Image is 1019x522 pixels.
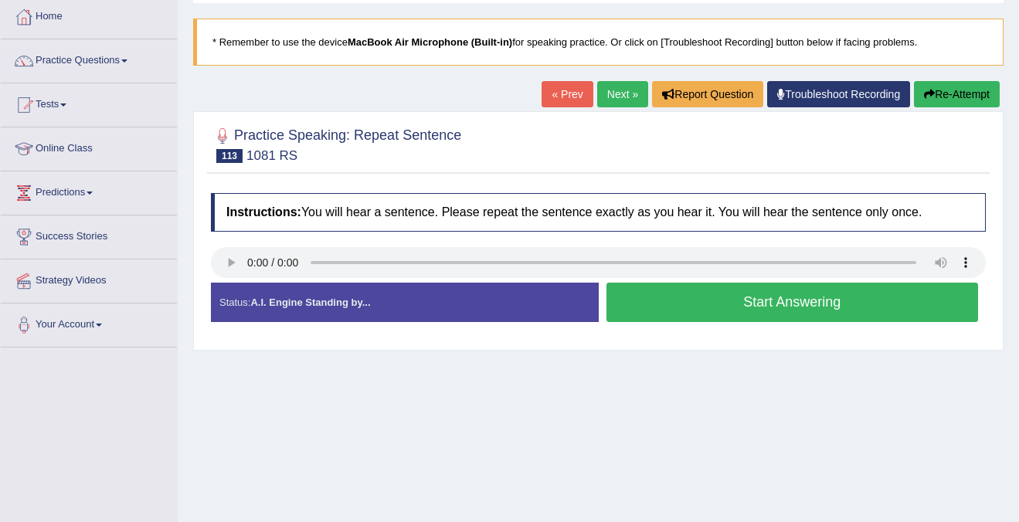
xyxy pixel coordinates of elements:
a: Next » [597,81,648,107]
h2: Practice Speaking: Repeat Sentence [211,124,461,163]
a: Online Class [1,127,177,166]
a: Strategy Videos [1,259,177,298]
a: Troubleshoot Recording [767,81,910,107]
a: Your Account [1,303,177,342]
b: MacBook Air Microphone (Built-in) [348,36,512,48]
b: Instructions: [226,205,301,219]
a: Practice Questions [1,39,177,78]
button: Start Answering [606,283,979,322]
div: Status: [211,283,599,322]
a: Tests [1,83,177,122]
a: Predictions [1,171,177,210]
button: Re-Attempt [914,81,1000,107]
button: Report Question [652,81,763,107]
a: Success Stories [1,215,177,254]
a: « Prev [542,81,593,107]
h4: You will hear a sentence. Please repeat the sentence exactly as you hear it. You will hear the se... [211,193,986,232]
span: 113 [216,149,243,163]
strong: A.I. Engine Standing by... [250,297,370,308]
blockquote: * Remember to use the device for speaking practice. Or click on [Troubleshoot Recording] button b... [193,19,1004,66]
small: 1081 RS [246,148,297,163]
